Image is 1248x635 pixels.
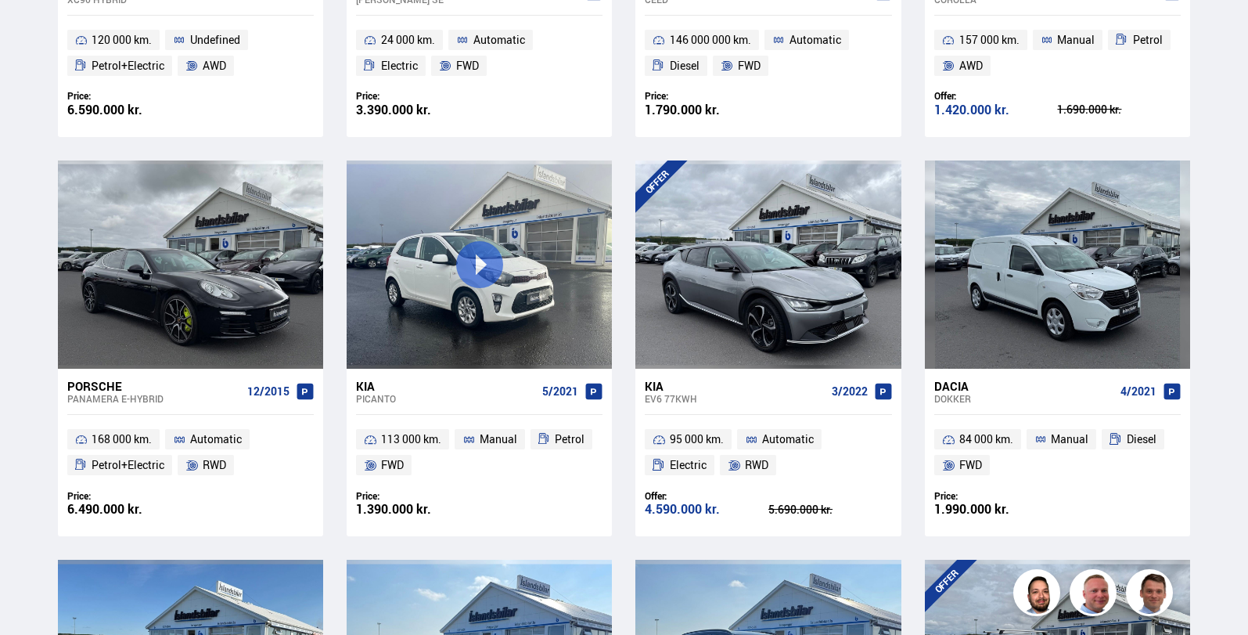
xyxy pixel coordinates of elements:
div: Dokker [934,393,1114,404]
span: 84 000 km. [959,430,1013,449]
div: Price: [356,90,480,102]
span: 95 000 km. [670,430,724,449]
span: Manual [1057,31,1095,49]
span: 120 000 km. [92,31,152,49]
div: Offer: [645,490,768,502]
span: 113 000 km. [381,430,441,449]
div: Price: [356,490,480,502]
div: Kia [645,379,825,393]
img: nhp88E3Fdnt1Opn2.png [1016,572,1063,619]
img: siFngHWaQ9KaOqBr.png [1072,572,1119,619]
div: Porsche [67,379,241,393]
span: FWD [738,56,761,75]
span: Automatic [190,430,242,449]
div: Kia [356,379,536,393]
div: 6.490.000 kr. [67,503,191,516]
span: FWD [381,456,404,474]
span: Manual [1051,430,1088,449]
span: Diesel [1127,430,1156,449]
div: 5.690.000 kr. [768,504,892,515]
span: Petrol [555,430,584,449]
div: Price: [67,490,191,502]
div: 6.590.000 kr. [67,103,191,117]
span: Petrol+Electric [92,456,164,474]
span: Undefined [190,31,240,49]
span: FWD [959,456,982,474]
span: Automatic [473,31,525,49]
div: Price: [934,490,1058,502]
div: Dacia [934,379,1114,393]
div: 1.390.000 kr. [356,503,480,516]
span: 146 000 000 km. [670,31,751,49]
span: 3/2022 [832,385,868,398]
a: Porsche Panamera E-HYBRID 12/2015 168 000 km. Automatic Petrol+Electric RWD Price: 6.490.000 kr. [58,369,323,536]
span: 5/2021 [542,385,578,398]
span: Automatic [762,430,814,449]
div: 1.990.000 kr. [934,503,1058,516]
div: 4.590.000 kr. [645,503,768,516]
div: Price: [67,90,191,102]
span: AWD [203,56,226,75]
span: FWD [456,56,479,75]
span: 4/2021 [1120,385,1156,398]
span: Petrol [1133,31,1163,49]
div: 1.690.000 kr. [1057,104,1181,115]
span: 12/2015 [247,385,290,398]
span: Petrol+Electric [92,56,164,75]
div: Offer: [934,90,1058,102]
div: 1.420.000 kr. [934,103,1058,117]
span: Electric [670,456,707,474]
div: Picanto [356,393,536,404]
span: Diesel [670,56,700,75]
div: 3.390.000 kr. [356,103,480,117]
span: 168 000 km. [92,430,152,449]
span: AWD [959,56,983,75]
span: Electric [381,56,418,75]
a: Kia Picanto 5/2021 113 000 km. Manual Petrol FWD Price: 1.390.000 kr. [347,369,612,536]
button: Open LiveChat chat widget [13,6,59,53]
div: Panamera E-HYBRID [67,393,241,404]
img: FbJEzSuNWCJXmdc-.webp [1128,572,1175,619]
div: Price: [645,90,768,102]
span: RWD [203,456,226,474]
a: Kia EV6 77KWH 3/2022 95 000 km. Automatic Electric RWD Offer: 4.590.000 kr. 5.690.000 kr. [635,369,901,536]
span: Automatic [789,31,841,49]
a: Dacia Dokker 4/2021 84 000 km. Manual Diesel FWD Price: 1.990.000 kr. [925,369,1190,536]
div: EV6 77KWH [645,393,825,404]
span: 24 000 km. [381,31,435,49]
span: RWD [745,456,768,474]
span: Manual [480,430,517,449]
span: 157 000 km. [959,31,1020,49]
div: 1.790.000 kr. [645,103,768,117]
